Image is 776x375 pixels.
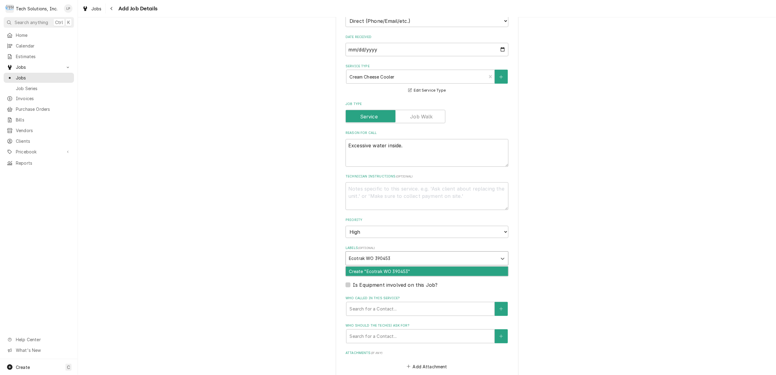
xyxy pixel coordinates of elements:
[346,323,508,328] label: Who should the tech(s) ask for?
[346,218,508,223] label: Priority
[4,136,74,146] a: Clients
[16,117,71,123] span: Bills
[346,351,508,371] div: Attachments
[16,85,71,92] span: Job Series
[353,281,437,289] label: Is Equipment involved on this Job?
[346,273,508,288] div: Equipment Expected
[346,102,508,123] div: Job Type
[67,364,70,370] span: C
[346,218,508,238] div: Priority
[396,175,413,178] span: ( optional )
[4,73,74,83] a: Jobs
[407,87,447,94] button: Edit Service Type
[371,351,382,355] span: ( if any )
[346,246,508,251] label: Labels
[16,32,71,38] span: Home
[495,329,507,343] button: Create New Contact
[107,4,117,13] button: Navigate back
[16,53,71,60] span: Estimates
[16,336,70,343] span: Help Center
[91,5,102,12] span: Jobs
[346,296,508,301] label: Who called in this service?
[16,106,71,112] span: Purchase Orders
[4,62,74,72] a: Go to Jobs
[16,127,71,134] span: Vendors
[55,19,63,26] span: Ctrl
[346,35,508,40] label: Date Received
[4,125,74,135] a: Vendors
[346,174,508,179] label: Technician Instructions
[16,149,62,155] span: Pricebook
[4,30,74,40] a: Home
[346,323,508,343] div: Who should the tech(s) ask for?
[16,64,62,70] span: Jobs
[15,19,48,26] span: Search anything
[64,4,72,13] div: LP
[64,4,72,13] div: Lisa Paschal's Avatar
[4,115,74,125] a: Bills
[16,160,71,166] span: Reports
[16,347,70,353] span: What's New
[4,158,74,168] a: Reports
[117,5,157,13] span: Add Job Details
[406,362,448,371] button: Add Attachment
[4,104,74,114] a: Purchase Orders
[358,246,375,250] span: ( optional )
[499,334,503,338] svg: Create New Contact
[346,131,508,135] label: Reason For Call
[16,95,71,102] span: Invoices
[346,139,508,167] textarea: Excessive water inside.
[346,131,508,166] div: Reason For Call
[80,4,104,14] a: Jobs
[346,35,508,56] div: Date Received
[5,4,14,13] div: T
[4,83,74,93] a: Job Series
[4,93,74,103] a: Invoices
[495,302,507,316] button: Create New Contact
[16,43,71,49] span: Calendar
[499,307,503,311] svg: Create New Contact
[4,17,74,28] button: Search anythingCtrlK
[495,70,507,84] button: Create New Service
[346,64,508,69] label: Service Type
[16,138,71,144] span: Clients
[16,5,58,12] div: Tech Solutions, Inc.
[346,296,508,316] div: Who called in this service?
[4,335,74,345] a: Go to Help Center
[346,102,508,107] label: Job Type
[16,75,71,81] span: Jobs
[499,75,503,79] svg: Create New Service
[16,365,30,370] span: Create
[4,41,74,51] a: Calendar
[346,246,508,265] div: Labels
[4,345,74,355] a: Go to What's New
[4,147,74,157] a: Go to Pricebook
[346,351,508,356] label: Attachments
[67,19,70,26] span: K
[4,51,74,61] a: Estimates
[5,4,14,13] div: Tech Solutions, Inc.'s Avatar
[346,64,508,94] div: Service Type
[346,267,508,276] div: Create "Ecotrak WO 390453"
[346,43,508,56] input: yyyy-mm-dd
[346,174,508,210] div: Technician Instructions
